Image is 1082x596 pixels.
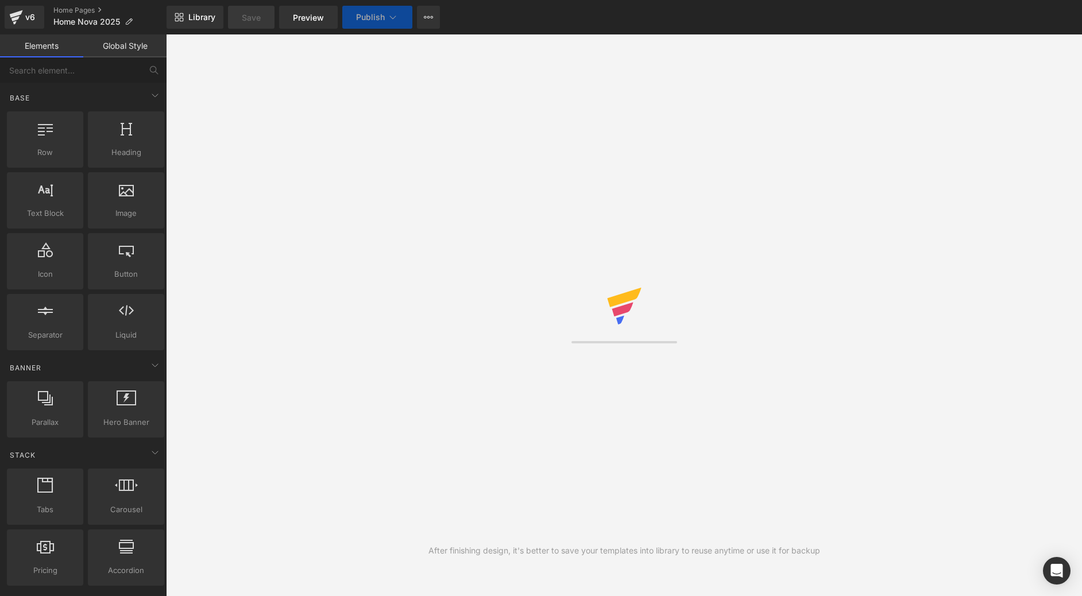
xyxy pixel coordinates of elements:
span: Tabs [10,504,80,516]
div: After finishing design, it's better to save your templates into library to reuse anytime or use i... [428,544,820,557]
div: v6 [23,10,37,25]
span: Publish [356,13,385,22]
span: Row [10,146,80,158]
span: Hero Banner [91,416,161,428]
span: Button [91,268,161,280]
span: Carousel [91,504,161,516]
span: Heading [91,146,161,158]
span: Icon [10,268,80,280]
span: Liquid [91,329,161,341]
span: Image [91,207,161,219]
span: Banner [9,362,42,373]
a: Global Style [83,34,167,57]
span: Parallax [10,416,80,428]
span: Accordion [91,564,161,576]
a: Home Pages [53,6,167,15]
a: New Library [167,6,223,29]
span: Preview [293,11,324,24]
span: Home Nova 2025 [53,17,120,26]
span: Text Block [10,207,80,219]
button: More [417,6,440,29]
a: v6 [5,6,44,29]
span: Separator [10,329,80,341]
span: Library [188,12,215,22]
span: Pricing [10,564,80,576]
div: Open Intercom Messenger [1043,557,1071,585]
button: Publish [342,6,412,29]
span: Stack [9,450,37,460]
span: Base [9,92,31,103]
span: Save [242,11,261,24]
a: Preview [279,6,338,29]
